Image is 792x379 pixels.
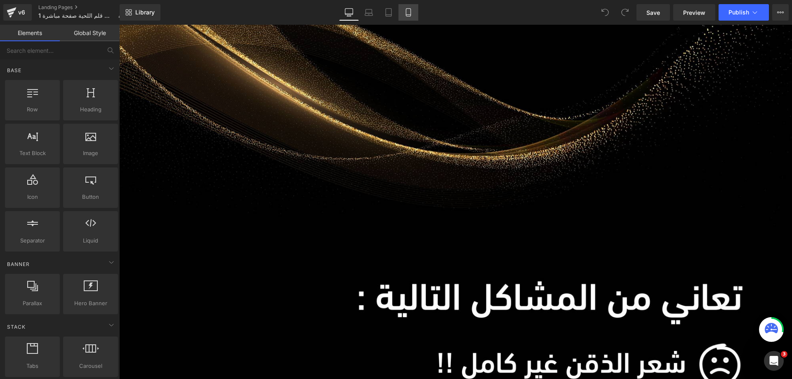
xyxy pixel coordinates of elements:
[719,4,769,21] button: Publish
[6,66,22,74] span: Base
[7,105,57,114] span: Row
[16,7,27,18] div: v6
[772,4,789,21] button: More
[66,362,115,370] span: Carousel
[7,362,57,370] span: Tabs
[398,4,418,21] a: Mobile
[120,4,160,21] a: New Library
[66,236,115,245] span: Liquid
[66,299,115,308] span: Hero Banner
[38,12,115,19] span: عرض قلم اللحية صفحة مباشرة 1
[339,4,359,21] a: Desktop
[38,4,130,11] a: Landing Pages
[6,260,31,268] span: Banner
[7,193,57,201] span: Icon
[7,299,57,308] span: Parallax
[7,236,57,245] span: Separator
[359,4,379,21] a: Laptop
[673,4,715,21] a: Preview
[646,8,660,17] span: Save
[379,4,398,21] a: Tablet
[6,323,26,331] span: Stack
[617,4,633,21] button: Redo
[60,25,120,41] a: Global Style
[683,8,705,17] span: Preview
[7,149,57,158] span: Text Block
[728,9,749,16] span: Publish
[135,9,155,16] span: Library
[66,149,115,158] span: Image
[764,351,784,371] iframe: Intercom live chat
[3,4,32,21] a: v6
[66,193,115,201] span: Button
[597,4,613,21] button: Undo
[66,105,115,114] span: Heading
[781,351,787,358] span: 3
